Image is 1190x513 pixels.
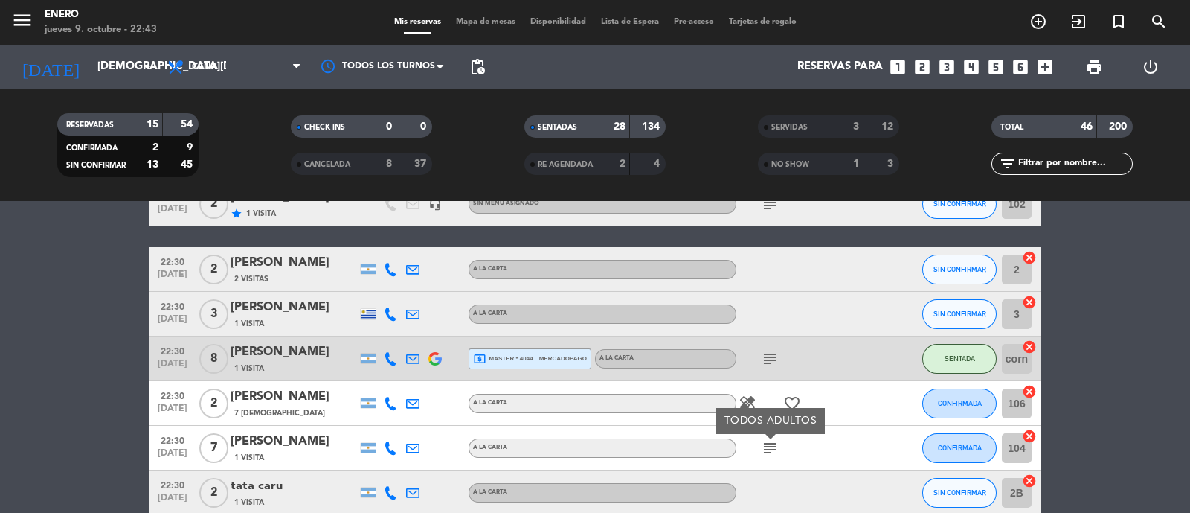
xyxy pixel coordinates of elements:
[797,60,883,74] span: Reservas para
[539,354,587,363] span: mercadopago
[428,197,442,211] i: headset_mic
[771,124,808,131] span: SERVIDAS
[154,270,191,287] span: [DATE]
[739,395,756,412] i: healing
[1022,474,1037,488] i: cancel
[231,298,357,317] div: [PERSON_NAME]
[1022,384,1037,399] i: cancel
[1022,295,1037,310] i: cancel
[523,18,594,26] span: Disponibilidad
[473,310,507,316] span: A LA CARTA
[1109,121,1130,132] strong: 200
[538,161,593,168] span: RE AGENDADA
[11,51,90,83] i: [DATE]
[66,162,126,169] span: SIN CONFIRMAR
[181,119,196,130] strong: 54
[922,478,997,508] button: SIN CONFIRMAR
[231,342,357,362] div: [PERSON_NAME]
[1142,58,1160,76] i: power_settings_new
[1029,13,1047,31] i: add_circle_outline
[888,57,907,77] i: looks_one
[473,352,533,366] span: master * 4044
[1122,45,1179,89] div: LOG OUT
[771,161,809,168] span: NO SHOW
[666,18,721,26] span: Pre-acceso
[933,488,986,497] span: SIN CONFIRMAR
[428,352,442,366] img: google-logo.png
[231,432,357,451] div: [PERSON_NAME]
[986,57,1006,77] i: looks_5
[922,389,997,418] button: CONFIRMADA
[154,359,191,376] span: [DATE]
[473,352,486,366] i: local_atm
[420,121,429,132] strong: 0
[199,299,228,329] span: 3
[642,121,663,132] strong: 134
[473,489,507,495] span: A LA CARTA
[199,433,228,463] span: 7
[386,159,392,169] strong: 8
[922,344,997,374] button: SENTADA
[1022,340,1037,354] i: cancel
[620,159,625,169] strong: 2
[933,265,986,273] span: SIN CONFIRMAR
[138,58,156,76] i: arrow_drop_down
[473,400,507,406] span: A LA CARTA
[66,144,118,152] span: CONFIRMADA
[654,159,663,169] strong: 4
[887,159,896,169] strong: 3
[1017,156,1132,172] input: Filtrar por nombre...
[11,9,33,31] i: menu
[147,119,158,130] strong: 15
[938,399,982,407] span: CONFIRMADA
[246,208,276,220] span: 1 Visita
[761,195,779,213] i: subject
[962,57,981,77] i: looks_4
[154,297,191,314] span: 22:30
[147,159,158,170] strong: 13
[154,252,191,270] span: 22:30
[938,444,982,452] span: CONFIRMADA
[599,355,634,361] span: A LA CARTA
[999,155,1017,173] i: filter_list
[1022,429,1037,444] i: cancel
[231,253,357,273] div: [PERSON_NAME]
[154,386,191,404] span: 22:30
[199,344,228,374] span: 8
[538,124,577,131] span: SENTADAS
[154,314,191,331] span: [DATE]
[234,363,264,375] span: 1 Visita
[922,189,997,219] button: SIN CONFIRMAR
[234,452,264,464] span: 1 Visita
[721,18,804,26] span: Tarjetas de regalo
[473,200,539,206] span: Sin menú asignado
[304,161,350,168] span: CANCELADA
[199,389,228,418] span: 2
[1000,124,1023,131] span: TOTAL
[45,22,157,37] div: jueves 9. octubre - 22:43
[922,299,997,329] button: SIN CONFIRMAR
[234,497,264,509] span: 1 Visita
[1035,57,1055,77] i: add_box
[387,18,448,26] span: Mis reservas
[154,448,191,465] span: [DATE]
[414,159,429,169] strong: 37
[154,204,191,221] span: [DATE]
[1022,250,1037,265] i: cancel
[761,350,779,368] i: subject
[853,159,859,169] strong: 1
[231,477,357,496] div: tata caru
[1011,57,1030,77] i: looks_6
[473,445,507,450] span: A LA CARTA
[933,200,986,208] span: SIN CONFIRMAR
[199,478,228,508] span: 2
[199,255,228,284] span: 2
[187,142,196,153] strong: 9
[1081,121,1093,132] strong: 46
[783,395,801,412] i: favorite_border
[473,266,507,272] span: A LA CARTA
[154,342,191,359] span: 22:30
[761,439,779,457] i: subject
[192,62,218,72] span: Cena
[933,310,986,318] span: SIN CONFIRMAR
